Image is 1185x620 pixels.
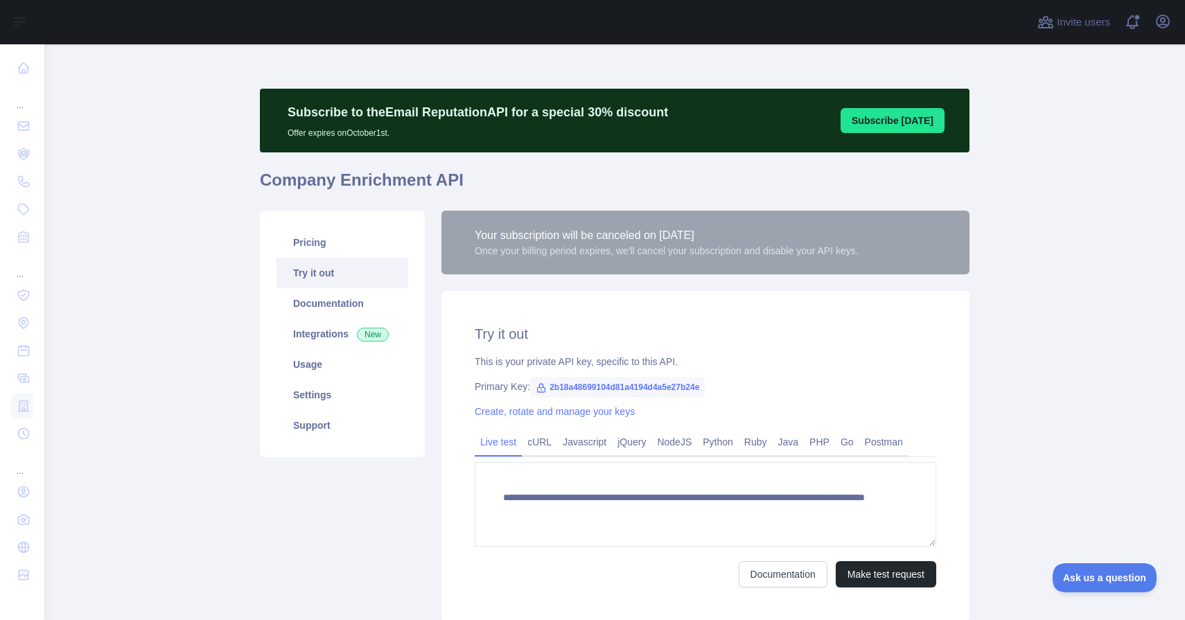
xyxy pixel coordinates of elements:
[841,108,945,133] button: Subscribe [DATE]
[1053,563,1157,592] iframe: Toggle Customer Support
[11,83,33,111] div: ...
[276,227,408,258] a: Pricing
[1035,11,1113,33] button: Invite users
[276,410,408,441] a: Support
[11,449,33,477] div: ...
[288,103,668,122] p: Subscribe to the Email Reputation API for a special 30 % discount
[475,380,936,393] div: Primary Key:
[557,431,612,453] a: Javascript
[835,431,859,453] a: Go
[276,349,408,380] a: Usage
[836,561,936,587] button: Make test request
[276,319,408,349] a: Integrations New
[475,227,859,244] div: Your subscription will be canceled on [DATE]
[11,252,33,280] div: ...
[288,122,668,139] p: Offer expires on October 1st.
[475,324,936,344] h2: Try it out
[739,561,827,587] a: Documentation
[475,244,859,258] div: Once your billing period expires, we'll cancel your subscription and disable your API keys.
[739,431,773,453] a: Ruby
[804,431,835,453] a: PHP
[276,380,408,410] a: Settings
[612,431,651,453] a: jQuery
[276,258,408,288] a: Try it out
[522,431,557,453] a: cURL
[475,355,936,369] div: This is your private API key, specific to this API.
[530,377,705,398] span: 2b18a48699104d81a4194d4a5e27b24e
[276,288,408,319] a: Documentation
[773,431,805,453] a: Java
[1057,15,1110,30] span: Invite users
[475,431,522,453] a: Live test
[475,406,635,417] a: Create, rotate and manage your keys
[651,431,697,453] a: NodeJS
[697,431,739,453] a: Python
[859,431,909,453] a: Postman
[260,169,969,202] h1: Company Enrichment API
[357,328,389,342] span: New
